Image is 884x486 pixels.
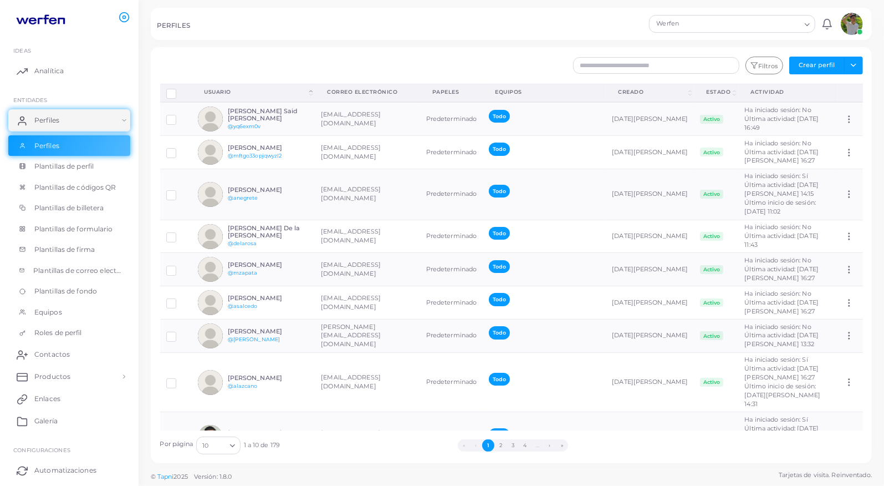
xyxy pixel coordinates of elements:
[157,473,174,480] a: Tapni
[315,412,420,463] td: [EMAIL_ADDRESS][DOMAIN_NAME]
[618,88,686,96] div: Creado
[194,473,232,480] span: Versión: 1.8.0
[700,148,723,156] span: Activo
[10,11,71,31] img: logotipo
[744,298,819,315] span: Última actividad: [DATE][PERSON_NAME] 16:27
[34,307,62,317] span: Equipos
[744,364,819,381] span: Última actividad: [DATE][PERSON_NAME] 16:27
[489,185,509,198] span: Todo
[244,441,280,450] span: 1 a 10 de 179
[198,257,223,282] img: avatar
[34,161,94,171] span: Plantillas de perfil
[744,424,819,441] span: Última actividad: [DATE][PERSON_NAME] 16:27
[494,439,507,452] button: Ir a la página 2
[420,220,483,253] td: Predeterminado
[700,331,723,340] span: Activo
[495,88,594,96] div: Equipos
[228,383,258,389] a: @alazcano
[228,108,309,122] h6: [PERSON_NAME] Said [PERSON_NAME]
[606,136,694,169] td: [DATE][PERSON_NAME]
[700,298,723,307] span: Activo
[34,115,59,125] span: Perfiles
[160,440,193,449] label: Por página
[34,372,70,382] span: Productos
[34,224,113,234] span: Plantillas de formulario
[744,115,819,131] span: Última actividad: [DATE] 16:49
[34,203,104,213] span: Plantillas de billetera
[8,410,130,432] a: Galería
[489,110,509,123] span: Todo
[606,220,694,253] td: [DATE][PERSON_NAME]
[196,437,241,454] div: Buscar opción
[841,13,863,35] img: avatar
[489,373,509,386] span: Todo
[744,356,808,363] span: Ha iniciado sesión: Sí
[489,293,509,306] span: Todo
[33,266,122,276] span: Plantillas de correo electrónico
[606,286,694,320] td: [DATE][PERSON_NAME]
[34,465,96,475] span: Automatizaciones
[700,265,723,274] span: Activo
[8,135,130,156] a: Perfiles
[34,245,95,255] span: Plantillas de firma
[489,428,509,441] span: Todo
[8,302,130,323] a: Equipos
[838,84,862,102] th: Acción
[700,190,723,199] span: Activo
[700,115,723,124] span: Activo
[315,286,420,320] td: [EMAIL_ADDRESS][DOMAIN_NAME]
[34,416,58,426] span: Galería
[8,281,130,302] a: Plantillas de fondo
[8,198,130,219] a: Plantillas de billetera
[157,22,190,29] h5: PERFILES
[744,290,811,297] span: Ha iniciado sesión: No
[706,88,730,96] div: Estado
[744,323,811,331] span: Ha iniciado sesión: No
[228,144,309,151] h6: [PERSON_NAME]
[556,439,568,452] button: Ir a la última página
[198,370,223,395] img: avatar
[744,148,819,165] span: Última actividad: [DATE][PERSON_NAME] 16:27
[202,441,208,452] font: 10
[420,286,483,320] td: Predeterminado
[315,253,420,286] td: [EMAIL_ADDRESS][DOMAIN_NAME]
[432,88,471,96] div: Papeles
[280,439,746,452] ul: Paginación
[744,199,816,215] span: Último inicio de sesión: [DATE] 11:02
[489,326,509,339] span: Todo
[789,57,845,74] button: Crear perfil
[649,15,815,33] div: Buscar opción
[315,102,420,135] td: [EMAIL_ADDRESS][DOMAIN_NAME]
[420,320,483,353] td: Predeterminado
[606,412,694,463] td: [DATE][PERSON_NAME]
[744,256,811,264] span: Ha iniciado sesión: No
[315,169,420,220] td: [EMAIL_ADDRESS][DOMAIN_NAME]
[8,260,130,281] a: Plantillas de correo electrónico
[315,220,420,253] td: [EMAIL_ADDRESS][DOMAIN_NAME]
[544,439,556,452] button: Ir a la página siguiente
[228,186,309,194] h6: [PERSON_NAME]
[8,177,130,198] a: Plantillas de códigos QR
[8,239,130,260] a: Plantillas de firma
[34,183,116,193] span: Plantillas de códigos QR
[228,328,309,335] h6: [PERSON_NAME]
[8,388,130,410] a: Enlaces
[198,323,223,348] img: avatar
[744,106,811,114] span: Ha iniciado sesión: No
[8,109,130,131] a: Perfiles
[34,350,70,360] span: Contactos
[420,136,483,169] td: Predeterminado
[8,343,130,366] a: Contactos
[779,470,872,480] span: Tarjetas de visita. Reinventado.
[228,295,309,302] h6: [PERSON_NAME]
[13,97,47,103] span: ENTIDADES
[758,62,778,70] font: Filtros
[13,447,70,453] span: Configuraciones
[8,366,130,388] a: Productos
[606,253,694,286] td: [DATE][PERSON_NAME]
[327,88,407,96] div: Correo electrónico
[173,472,187,482] span: 2025
[420,102,483,135] td: Predeterminado
[837,13,866,35] a: avatar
